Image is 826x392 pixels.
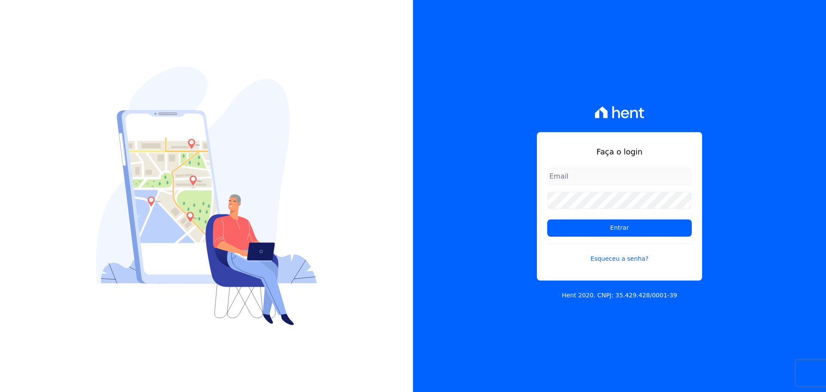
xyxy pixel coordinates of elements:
[547,219,692,237] input: Entrar
[547,244,692,263] a: Esqueceu a senha?
[562,291,677,300] p: Hent 2020. CNPJ: 35.429.428/0001-39
[547,146,692,157] h1: Faça o login
[96,67,317,325] img: Login
[547,168,692,185] input: Email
